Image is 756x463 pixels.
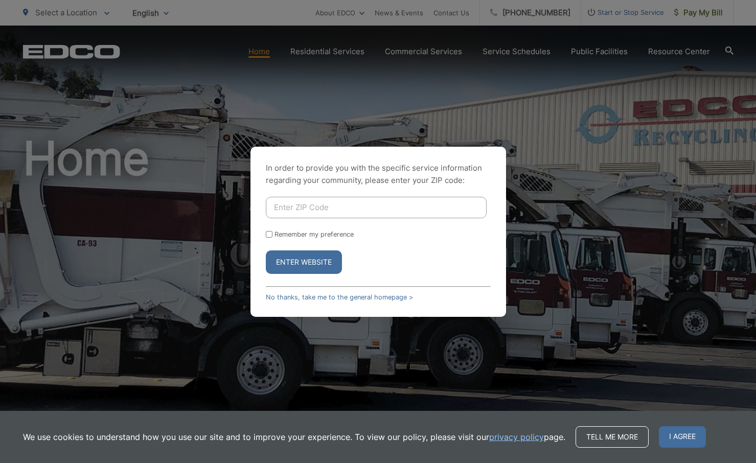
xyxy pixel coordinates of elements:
span: I agree [659,426,706,448]
a: privacy policy [489,431,544,443]
button: Enter Website [266,250,342,274]
a: Tell me more [576,426,649,448]
p: In order to provide you with the specific service information regarding your community, please en... [266,162,491,187]
a: No thanks, take me to the general homepage > [266,293,413,301]
input: Enter ZIP Code [266,197,487,218]
p: We use cookies to understand how you use our site and to improve your experience. To view our pol... [23,431,565,443]
label: Remember my preference [274,230,354,238]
